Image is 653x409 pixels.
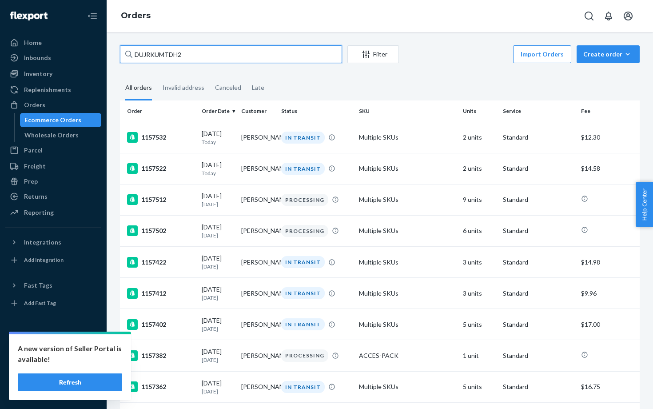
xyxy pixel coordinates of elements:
div: 1157522 [127,163,195,174]
div: [DATE] [202,160,235,177]
td: 2 units [459,122,499,153]
div: Late [252,76,264,99]
div: [DATE] [202,285,235,301]
div: Inbounds [24,53,51,62]
button: Filter [347,45,399,63]
th: Order Date [198,100,238,122]
th: Units [459,100,499,122]
a: Prep [5,174,101,188]
div: 1157412 [127,288,195,299]
button: Open Search Box [580,7,598,25]
td: [PERSON_NAME] [238,215,278,246]
td: [PERSON_NAME] [238,122,278,153]
td: [PERSON_NAME] [238,340,278,371]
a: Talk to Support [5,354,101,368]
div: PROCESSING [281,225,328,237]
td: Multiple SKUs [355,371,459,402]
div: IN TRANSIT [281,318,325,330]
td: 1 unit [459,340,499,371]
div: [DATE] [202,254,235,270]
div: Inventory [24,69,52,78]
td: [PERSON_NAME] [238,247,278,278]
th: SKU [355,100,459,122]
td: 3 units [459,247,499,278]
button: Help Center [636,182,653,227]
th: Service [499,100,577,122]
td: Multiple SKUs [355,184,459,215]
button: Open account menu [619,7,637,25]
p: Standard [503,226,574,235]
div: PROCESSING [281,194,328,206]
td: 5 units [459,371,499,402]
a: Inventory [5,67,101,81]
div: [DATE] [202,379,235,395]
a: Wholesale Orders [20,128,102,142]
a: Orders [5,98,101,112]
p: [DATE] [202,200,235,208]
td: Multiple SKUs [355,153,459,184]
div: Parcel [24,146,43,155]
div: Canceled [215,76,241,99]
div: 1157362 [127,381,195,392]
div: [DATE] [202,347,235,364]
div: Filter [348,50,398,59]
td: Multiple SKUs [355,215,459,246]
a: Inbounds [5,51,101,65]
a: Home [5,36,101,50]
div: Integrations [24,238,61,247]
div: IN TRANSIT [281,287,325,299]
a: Ecommerce Orders [20,113,102,127]
div: PROCESSING [281,349,328,361]
div: Customer [241,107,274,115]
p: Standard [503,164,574,173]
td: $14.58 [577,153,640,184]
a: Returns [5,189,101,204]
div: Orders [24,100,45,109]
p: [DATE] [202,263,235,270]
div: 1157382 [127,350,195,361]
td: $16.75 [577,371,640,402]
td: $17.00 [577,309,640,340]
div: [DATE] [202,223,235,239]
div: Replenishments [24,85,71,94]
ol: breadcrumbs [114,3,158,29]
div: IN TRANSIT [281,256,325,268]
div: Wholesale Orders [24,131,79,140]
th: Fee [577,100,640,122]
div: Freight [24,162,46,171]
td: Multiple SKUs [355,278,459,309]
p: A new version of Seller Portal is available! [18,343,122,365]
td: [PERSON_NAME] [238,309,278,340]
th: Status [278,100,356,122]
button: Integrations [5,235,101,249]
p: Today [202,169,235,177]
div: 1157502 [127,225,195,236]
p: [DATE] [202,325,235,333]
div: [DATE] [202,129,235,146]
div: Home [24,38,42,47]
div: Create order [583,50,633,59]
div: Fast Tags [24,281,52,290]
td: [PERSON_NAME] [238,278,278,309]
td: $12.30 [577,122,640,153]
div: ACCES-PACK [359,351,456,360]
td: Multiple SKUs [355,309,459,340]
div: Add Integration [24,256,64,264]
td: 6 units [459,215,499,246]
td: 3 units [459,278,499,309]
a: Orders [121,11,151,20]
button: Create order [577,45,640,63]
td: $9.96 [577,278,640,309]
p: Standard [503,351,574,360]
td: [PERSON_NAME] [238,184,278,215]
div: 1157422 [127,257,195,268]
a: Replenishments [5,83,101,97]
p: Standard [503,195,574,204]
div: IN TRANSIT [281,381,325,393]
p: Standard [503,289,574,298]
button: Import Orders [513,45,571,63]
div: 1157402 [127,319,195,330]
input: Search orders [120,45,342,63]
td: [PERSON_NAME] [238,153,278,184]
a: Add Integration [5,253,101,267]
